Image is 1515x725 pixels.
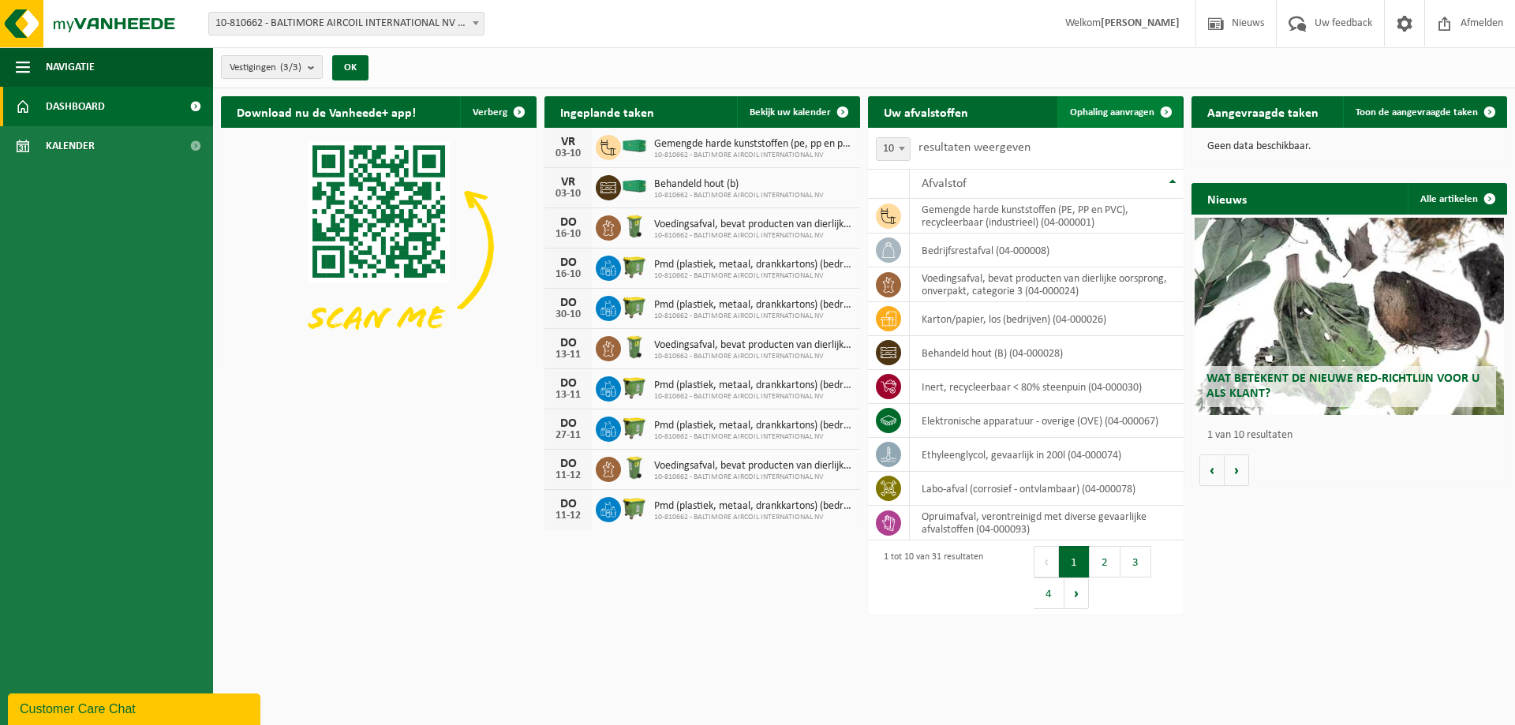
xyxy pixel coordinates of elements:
[280,62,301,73] count: (3/3)
[221,55,323,79] button: Vestigingen(3/3)
[654,219,852,231] span: Voedingsafval, bevat producten van dierlijke oorsprong, onverpakt, categorie 3
[621,213,648,240] img: WB-0140-HPE-GN-50
[1206,372,1479,400] span: Wat betekent de nieuwe RED-richtlijn voor u als klant?
[552,256,584,269] div: DO
[46,47,95,87] span: Navigatie
[1195,218,1504,415] a: Wat betekent de nieuwe RED-richtlijn voor u als klant?
[654,312,852,321] span: 10-810662 - BALTIMORE AIRCOIL INTERNATIONAL NV
[1090,546,1120,577] button: 2
[654,271,852,281] span: 10-810662 - BALTIMORE AIRCOIL INTERNATIONAL NV
[8,690,264,725] iframe: chat widget
[654,352,852,361] span: 10-810662 - BALTIMORE AIRCOIL INTERNATIONAL NV
[552,148,584,159] div: 03-10
[910,438,1184,472] td: ethyleenglycol, gevaarlijk in 200l (04-000074)
[552,349,584,361] div: 13-11
[654,231,852,241] span: 10-810662 - BALTIMORE AIRCOIL INTERNATIONAL NV
[654,299,852,312] span: Pmd (plastiek, metaal, drankkartons) (bedrijven)
[46,126,95,166] span: Kalender
[654,379,852,392] span: Pmd (plastiek, metaal, drankkartons) (bedrijven)
[750,107,831,118] span: Bekijk uw kalender
[552,297,584,309] div: DO
[552,337,584,349] div: DO
[654,191,824,200] span: 10-810662 - BALTIMORE AIRCOIL INTERNATIONAL NV
[1034,577,1064,609] button: 4
[910,472,1184,506] td: labo-afval (corrosief - ontvlambaar) (04-000078)
[552,269,584,280] div: 16-10
[552,189,584,200] div: 03-10
[552,390,584,401] div: 13-11
[910,506,1184,540] td: opruimafval, verontreinigd met diverse gevaarlijke afvalstoffen (04-000093)
[910,302,1184,336] td: karton/papier, los (bedrijven) (04-000026)
[876,137,911,161] span: 10
[654,392,852,402] span: 10-810662 - BALTIMORE AIRCOIL INTERNATIONAL NV
[208,12,484,36] span: 10-810662 - BALTIMORE AIRCOIL INTERNATIONAL NV - HEIST-OP-DEN-BERG
[621,293,648,320] img: WB-1100-HPE-GN-50
[1120,546,1151,577] button: 3
[552,136,584,148] div: VR
[552,417,584,430] div: DO
[654,138,852,151] span: Gemengde harde kunststoffen (pe, pp en pvc), recycleerbaar (industrieel)
[654,432,852,442] span: 10-810662 - BALTIMORE AIRCOIL INTERNATIONAL NV
[1070,107,1154,118] span: Ophaling aanvragen
[1057,96,1182,128] a: Ophaling aanvragen
[621,253,648,280] img: WB-1100-HPE-GN-50
[621,374,648,401] img: WB-1100-HPE-GN-50
[910,336,1184,370] td: behandeld hout (B) (04-000028)
[910,199,1184,234] td: gemengde harde kunststoffen (PE, PP en PVC), recycleerbaar (industrieel) (04-000001)
[544,96,670,127] h2: Ingeplande taken
[552,510,584,521] div: 11-12
[654,460,852,473] span: Voedingsafval, bevat producten van dierlijke oorsprong, onverpakt, categorie 3
[1199,454,1225,486] button: Vorige
[1191,183,1262,214] h2: Nieuws
[552,229,584,240] div: 16-10
[910,370,1184,404] td: inert, recycleerbaar < 80% steenpuin (04-000030)
[868,96,984,127] h2: Uw afvalstoffen
[654,339,852,352] span: Voedingsafval, bevat producten van dierlijke oorsprong, onverpakt, categorie 3
[460,96,535,128] button: Verberg
[1207,141,1491,152] p: Geen data beschikbaar.
[922,178,967,190] span: Afvalstof
[654,151,852,160] span: 10-810662 - BALTIMORE AIRCOIL INTERNATIONAL NV
[621,454,648,481] img: WB-0140-HPE-GN-50
[1225,454,1249,486] button: Volgende
[654,178,824,191] span: Behandeld hout (b)
[552,377,584,390] div: DO
[910,234,1184,267] td: bedrijfsrestafval (04-000008)
[552,216,584,229] div: DO
[910,267,1184,302] td: voedingsafval, bevat producten van dierlijke oorsprong, onverpakt, categorie 3 (04-000024)
[1191,96,1334,127] h2: Aangevraagde taken
[46,87,105,126] span: Dashboard
[221,128,537,364] img: Download de VHEPlus App
[737,96,858,128] a: Bekijk uw kalender
[473,107,507,118] span: Verberg
[621,414,648,441] img: WB-1100-HPE-GN-50
[621,334,648,361] img: WB-0140-HPE-GN-50
[1034,546,1059,577] button: Previous
[877,138,910,160] span: 10
[552,470,584,481] div: 11-12
[1207,430,1499,441] p: 1 van 10 resultaten
[876,544,983,611] div: 1 tot 10 van 31 resultaten
[910,404,1184,438] td: elektronische apparatuur - overige (OVE) (04-000067)
[552,498,584,510] div: DO
[654,473,852,482] span: 10-810662 - BALTIMORE AIRCOIL INTERNATIONAL NV
[552,176,584,189] div: VR
[654,513,852,522] span: 10-810662 - BALTIMORE AIRCOIL INTERNATIONAL NV
[1064,577,1089,609] button: Next
[230,56,301,80] span: Vestigingen
[552,458,584,470] div: DO
[621,139,648,153] img: HK-XC-40-GN-00
[1059,546,1090,577] button: 1
[654,259,852,271] span: Pmd (plastiek, metaal, drankkartons) (bedrijven)
[1408,183,1506,215] a: Alle artikelen
[654,420,852,432] span: Pmd (plastiek, metaal, drankkartons) (bedrijven)
[209,13,484,35] span: 10-810662 - BALTIMORE AIRCOIL INTERNATIONAL NV - HEIST-OP-DEN-BERG
[221,96,432,127] h2: Download nu de Vanheede+ app!
[332,55,368,80] button: OK
[1356,107,1478,118] span: Toon de aangevraagde taken
[621,179,648,193] img: HK-XC-40-GN-00
[552,309,584,320] div: 30-10
[552,430,584,441] div: 27-11
[918,141,1031,154] label: resultaten weergeven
